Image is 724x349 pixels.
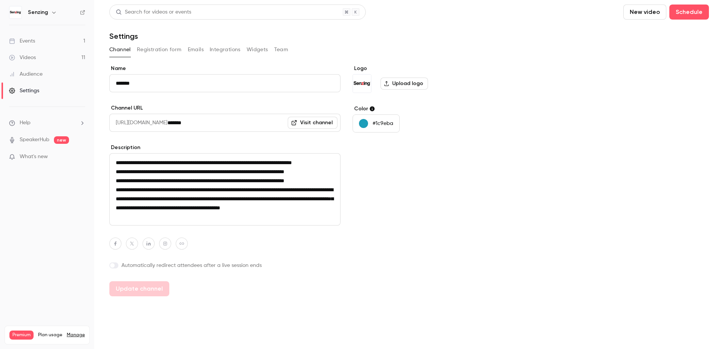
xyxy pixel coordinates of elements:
span: Premium [9,331,34,340]
h1: Settings [109,32,138,41]
button: Emails [188,44,204,56]
li: help-dropdown-opener [9,119,85,127]
div: Events [9,37,35,45]
button: Integrations [210,44,241,56]
button: Channel [109,44,131,56]
button: Registration form [137,44,182,56]
span: [URL][DOMAIN_NAME] [109,114,167,132]
label: Automatically redirect attendees after a live session ends [109,262,341,269]
label: Description [109,144,341,151]
span: Plan usage [38,332,62,338]
div: Audience [9,70,43,78]
span: Help [20,119,31,127]
div: Videos [9,54,36,61]
label: Color [353,105,468,113]
a: Visit channel [288,117,337,129]
button: Team [274,44,288,56]
button: New video [623,5,666,20]
a: SpeakerHub [20,136,49,144]
a: Manage [67,332,85,338]
button: Widgets [247,44,268,56]
span: What's new [20,153,48,161]
label: Name [109,65,341,72]
div: Search for videos or events [116,8,191,16]
label: Upload logo [380,78,428,90]
img: Senzing [9,6,21,18]
img: Senzing [353,75,371,93]
span: new [54,136,69,144]
button: Schedule [669,5,709,20]
button: #1c9eba [353,114,400,133]
p: #1c9eba [373,120,393,127]
h6: Senzing [28,9,48,16]
label: Logo [353,65,468,72]
div: Settings [9,87,39,94]
label: Channel URL [109,104,341,112]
